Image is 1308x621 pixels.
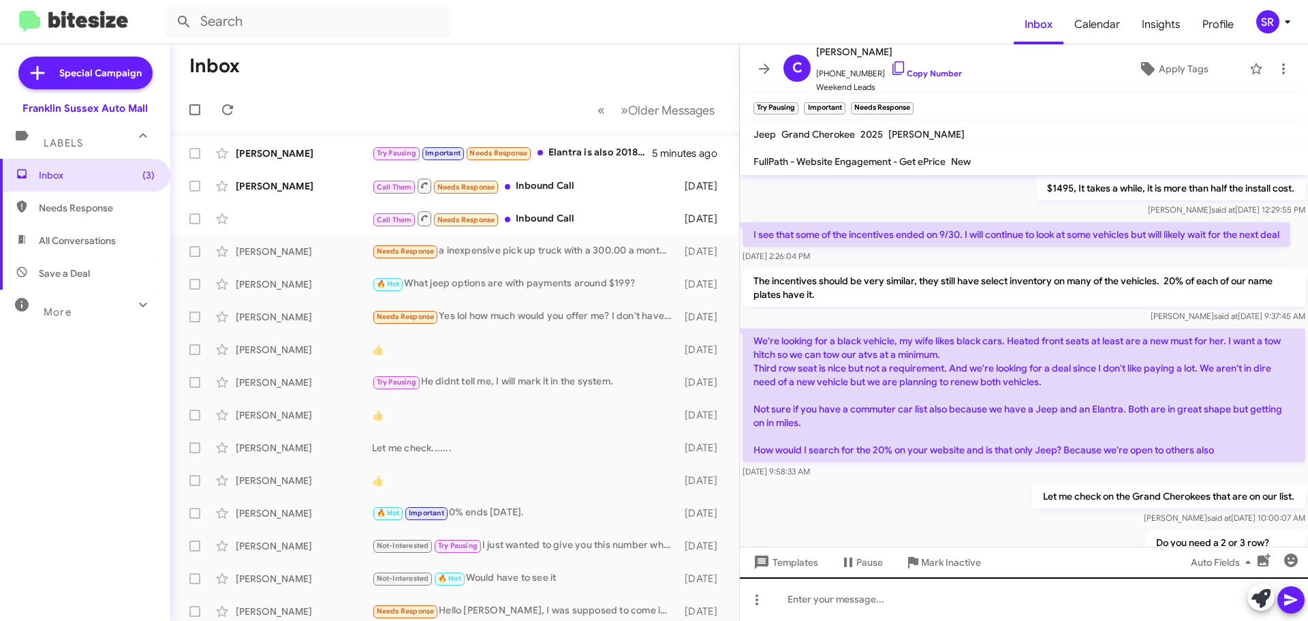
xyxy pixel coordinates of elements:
[438,541,478,550] span: Try Pausing
[753,155,946,168] span: FullPath - Website Engagement - Get ePrice
[621,102,628,119] span: »
[894,550,992,575] button: Mark Inactive
[816,44,962,60] span: [PERSON_NAME]
[1131,5,1192,44] a: Insights
[236,441,372,455] div: [PERSON_NAME]
[860,128,883,140] span: 2025
[142,168,155,182] span: (3)
[792,57,803,79] span: C
[678,245,728,258] div: [DATE]
[44,306,72,318] span: More
[372,276,678,292] div: What jeep options are with payments around $199?
[236,277,372,291] div: [PERSON_NAME]
[377,279,400,288] span: 🔥 Hot
[678,343,728,357] div: [DATE]
[816,60,962,80] span: [PHONE_NUMBER]
[1063,5,1131,44] span: Calendar
[753,128,776,140] span: Jeep
[372,210,678,227] div: Inbound Call
[678,572,728,586] div: [DATE]
[236,245,372,258] div: [PERSON_NAME]
[678,376,728,389] div: [DATE]
[372,177,678,194] div: Inbound Call
[678,474,728,487] div: [DATE]
[1191,550,1256,575] span: Auto Fields
[1032,484,1305,509] p: Let me check on the Grand Cherokees that are on our list.
[425,149,461,157] span: Important
[1245,10,1293,33] button: SR
[1180,550,1267,575] button: Auto Fields
[589,96,613,124] button: Previous
[678,506,728,520] div: [DATE]
[1014,5,1063,44] a: Inbox
[377,215,412,224] span: Call Them
[377,378,416,387] span: Try Pausing
[372,309,678,324] div: Yes lol how much would you offer me? I don't have any time to come in so you let me know. Thank you.
[377,247,435,256] span: Needs Response
[740,550,829,575] button: Templates
[816,80,962,94] span: Weekend Leads
[751,550,818,575] span: Templates
[753,102,798,115] small: Try Pausing
[743,466,810,476] span: [DATE] 9:58:33 AM
[678,408,728,422] div: [DATE]
[377,509,400,517] span: 🔥 Hot
[438,574,461,583] span: 🔥 Hot
[437,183,495,192] span: Needs Response
[18,57,153,89] a: Special Campaign
[743,329,1305,462] p: We're looking for a black vehicle, my wife likes black cars. Heated front seats at least are a ne...
[409,509,444,517] span: Important
[921,550,981,575] span: Mark Inactive
[678,179,728,193] div: [DATE]
[1148,205,1305,215] span: [PERSON_NAME] [DATE] 12:29:55 PM
[377,312,435,321] span: Needs Response
[469,149,527,157] span: Needs Response
[236,605,372,618] div: [PERSON_NAME]
[189,55,240,77] h1: Inbox
[377,183,412,192] span: Call Them
[829,550,894,575] button: Pause
[1192,5,1245,44] a: Profile
[39,234,116,247] span: All Conversations
[44,137,83,149] span: Labels
[1214,311,1238,321] span: said at
[372,408,678,422] div: 👍
[652,147,728,160] div: 5 minutes ago
[888,128,965,140] span: [PERSON_NAME]
[236,539,372,553] div: [PERSON_NAME]
[372,374,678,390] div: He didnt tell me, I will mark it in the system.
[678,277,728,291] div: [DATE]
[39,267,90,280] span: Save a Deal
[377,607,435,616] span: Needs Response
[372,603,678,619] div: Hello [PERSON_NAME], I was supposed to come in a few weeks ago but had a family emergency down in...
[951,155,971,168] span: New
[743,269,1305,307] p: The incentives should be very similar, they still have select inventory on many of the vehicles. ...
[1036,176,1305,200] p: $1495, It takes a while, it is more than half the install cost.
[236,343,372,357] div: [PERSON_NAME]
[236,408,372,422] div: [PERSON_NAME]
[372,343,678,357] div: 👍
[372,571,678,586] div: Would have to see it
[1211,205,1235,215] span: said at
[1145,530,1305,555] p: Do you need a 2 or 3 row?
[1103,57,1243,81] button: Apply Tags
[236,474,372,487] div: [PERSON_NAME]
[628,103,715,118] span: Older Messages
[1256,10,1279,33] div: SR
[678,212,728,226] div: [DATE]
[856,550,883,575] span: Pause
[851,102,914,115] small: Needs Response
[377,149,416,157] span: Try Pausing
[781,128,855,140] span: Grand Cherokee
[1144,513,1305,523] span: [PERSON_NAME] [DATE] 10:00:07 AM
[804,102,845,115] small: Important
[437,215,495,224] span: Needs Response
[1159,57,1209,81] span: Apply Tags
[39,201,155,215] span: Needs Response
[236,147,372,160] div: [PERSON_NAME]
[377,574,429,583] span: Not-Interested
[612,96,723,124] button: Next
